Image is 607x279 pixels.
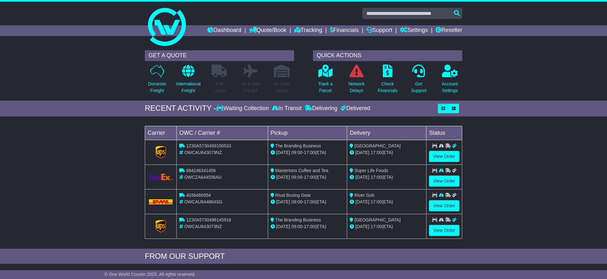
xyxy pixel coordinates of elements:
div: (ETA) [350,149,424,156]
div: (ETA) [350,223,424,230]
span: OWCAU643079NZ [184,150,222,155]
span: The Branding Business [275,143,321,148]
span: 17:00 [371,199,382,204]
div: Delivered [339,105,370,112]
a: GetSupport [411,64,427,97]
span: 17:00 [304,175,315,180]
img: GetCarrierServiceLogo [156,146,166,158]
a: Settings [400,25,428,36]
span: Super Life Foods [354,168,388,173]
span: 09:00 [291,199,303,204]
p: Domestic Freight [148,81,166,94]
a: Reseller [436,25,462,36]
div: (ETA) [350,174,424,181]
p: Track a Parcel [318,81,333,94]
img: GetCarrierServiceLogo [156,220,166,232]
p: Account Settings [442,81,458,94]
td: OWC / Carrier # [177,126,268,140]
p: Get Support [411,81,426,94]
span: 09:00 [291,150,303,155]
span: River Goh [354,193,374,198]
p: International Freight [176,81,200,94]
span: [DATE] [276,175,290,180]
img: GetCarrierServiceLogo [149,174,173,180]
span: OWCAU643073NZ [184,224,222,229]
span: OWCAU644864SG [184,199,223,204]
span: [DATE] [355,199,369,204]
span: 17:00 [371,175,382,180]
span: Rival Boxing Gear [275,193,311,198]
a: View Order [429,200,459,211]
a: CheckFinancials [377,64,398,97]
p: Air & Sea Freight [241,81,260,94]
span: 884246341456 [186,168,216,173]
td: Carrier [145,126,177,140]
a: AccountSettings [442,64,458,97]
a: NetworkDelays [348,64,365,97]
span: 1Z30A5730498145916 [186,217,231,222]
span: OWCZA644556AU [184,175,222,180]
p: Air / Sea Depot [273,81,290,94]
span: [GEOGRAPHIC_DATA] [354,217,401,222]
td: Pickup [268,126,347,140]
a: View Order [429,176,459,187]
span: 17:00 [304,199,315,204]
span: 1Z30A5730499150533 [186,143,231,148]
a: Tracking [294,25,322,36]
p: Network Delays [348,81,365,94]
div: In Transit [270,105,303,112]
span: © One World Courier 2025. All rights reserved. [104,272,196,277]
div: GET A QUOTE [145,50,294,61]
a: Dashboard [207,25,241,36]
span: [DATE] [276,150,290,155]
span: 09:00 [291,224,303,229]
div: - (ETA) [271,174,345,181]
span: [DATE] [355,224,369,229]
span: [DATE] [276,224,290,229]
td: Status [426,126,462,140]
img: DHL.png [149,199,173,204]
a: Quote/Book [249,25,286,36]
div: FROM OUR SUPPORT [145,252,462,261]
div: Delivering [303,105,339,112]
span: 17:00 [304,150,315,155]
a: InternationalFreight [176,64,201,97]
span: [DATE] [355,175,369,180]
div: - (ETA) [271,199,345,205]
div: (ETA) [350,199,424,205]
span: [GEOGRAPHIC_DATA] [354,143,401,148]
div: - (ETA) [271,149,345,156]
span: 17:00 [371,224,382,229]
div: RECENT ACTIVITY - [145,104,216,113]
p: Full Loads [212,81,227,94]
a: View Order [429,151,459,162]
a: Track aParcel [318,64,333,97]
span: 09:00 [291,175,303,180]
p: Check Financials [378,81,398,94]
div: QUICK ACTIONS [313,50,462,61]
a: View Order [429,225,459,236]
span: [DATE] [276,199,290,204]
div: - (ETA) [271,223,345,230]
span: [DATE] [355,150,369,155]
span: 17:00 [371,150,382,155]
a: Financials [330,25,359,36]
a: Support [366,25,392,36]
td: Delivery [347,126,426,140]
div: Waiting Collection [216,105,270,112]
span: Mastertons Coffee and Tea [275,168,328,173]
span: 4036466954 [186,193,211,198]
a: DomesticFreight [148,64,167,97]
span: The Branding Business [275,217,321,222]
span: 17:00 [304,224,315,229]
